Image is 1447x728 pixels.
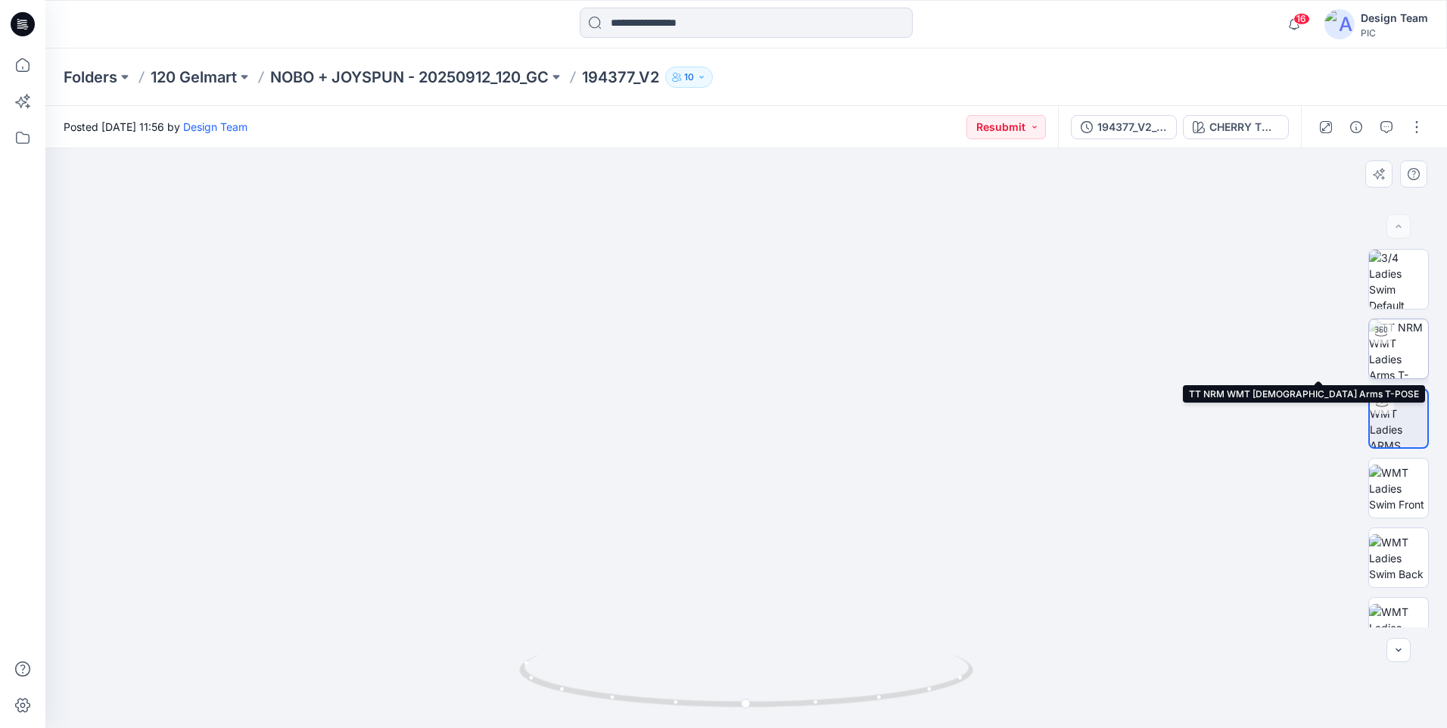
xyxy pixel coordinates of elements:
[64,119,247,135] span: Posted [DATE] 11:56 by
[183,120,247,133] a: Design Team
[1209,119,1279,135] div: CHERRY TOMATO
[1369,534,1428,582] img: WMT Ladies Swim Back
[1071,115,1177,139] button: 194377_V2_V2
[1370,390,1427,447] img: TT NRM WMT Ladies ARMS DOWN
[1369,319,1428,378] img: TT NRM WMT Ladies Arms T-POSE
[1361,27,1428,39] div: PIC
[665,67,713,88] button: 10
[151,67,237,88] a: 120 Gelmart
[1361,9,1428,27] div: Design Team
[1097,119,1167,135] div: 194377_V2_V2
[1369,250,1428,309] img: 3/4 Ladies Swim Default
[64,67,117,88] a: Folders
[582,67,659,88] p: 194377_V2
[1369,604,1428,652] img: WMT Ladies Swim Left
[270,67,549,88] a: NOBO + JOYSPUN - 20250912_120_GC
[1344,115,1368,139] button: Details
[1293,13,1310,25] span: 16
[684,69,694,86] p: 10
[1324,9,1355,39] img: avatar
[1183,115,1289,139] button: CHERRY TOMATO
[1369,465,1428,512] img: WMT Ladies Swim Front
